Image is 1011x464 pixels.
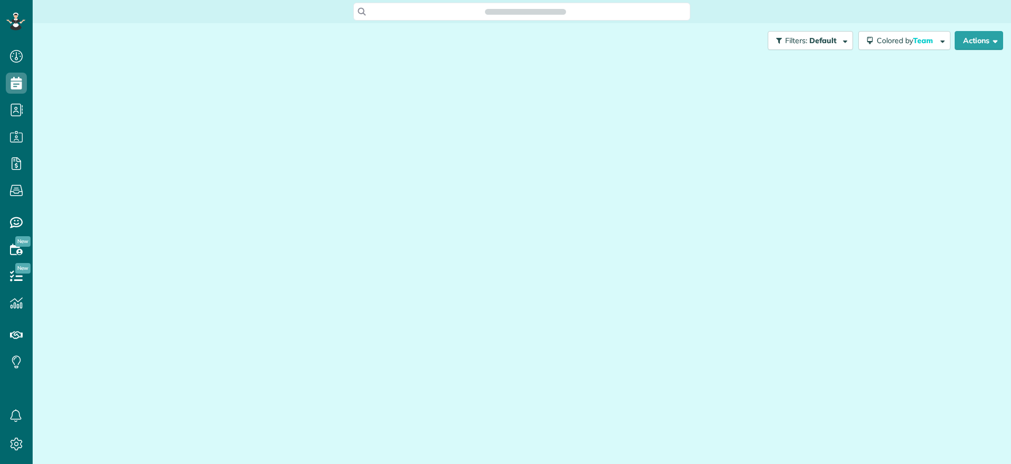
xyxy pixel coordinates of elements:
a: Filters: Default [762,31,853,50]
button: Filters: Default [768,31,853,50]
span: Team [913,36,935,45]
span: Default [809,36,837,45]
span: New [15,236,31,247]
button: Actions [955,31,1003,50]
span: Filters: [785,36,807,45]
span: Search ZenMaid… [495,6,555,17]
span: Colored by [877,36,937,45]
span: New [15,263,31,274]
button: Colored byTeam [858,31,950,50]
